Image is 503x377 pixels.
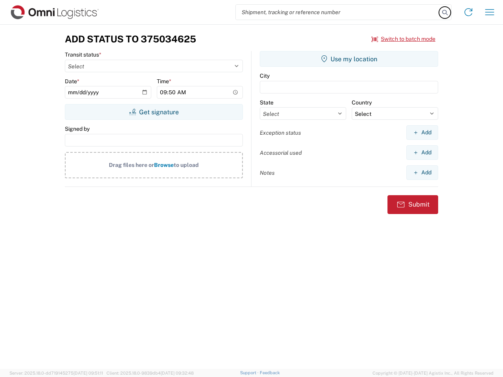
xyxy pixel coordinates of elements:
[73,371,103,375] span: [DATE] 09:51:11
[371,33,435,46] button: Switch to batch mode
[260,72,270,79] label: City
[65,104,243,120] button: Get signature
[236,5,439,20] input: Shipment, tracking or reference number
[161,371,194,375] span: [DATE] 09:32:48
[65,125,90,132] label: Signed by
[109,162,154,168] span: Drag files here or
[174,162,199,168] span: to upload
[260,129,301,136] label: Exception status
[406,145,438,160] button: Add
[387,195,438,214] button: Submit
[260,169,275,176] label: Notes
[260,370,280,375] a: Feedback
[154,162,174,168] span: Browse
[65,33,196,45] h3: Add Status to 375034625
[260,149,302,156] label: Accessorial used
[106,371,194,375] span: Client: 2025.18.0-9839db4
[352,99,372,106] label: Country
[240,370,260,375] a: Support
[65,51,101,58] label: Transit status
[260,51,438,67] button: Use my location
[9,371,103,375] span: Server: 2025.18.0-dd719145275
[406,165,438,180] button: Add
[373,370,494,377] span: Copyright © [DATE]-[DATE] Agistix Inc., All Rights Reserved
[157,78,171,85] label: Time
[65,78,79,85] label: Date
[406,125,438,140] button: Add
[260,99,274,106] label: State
